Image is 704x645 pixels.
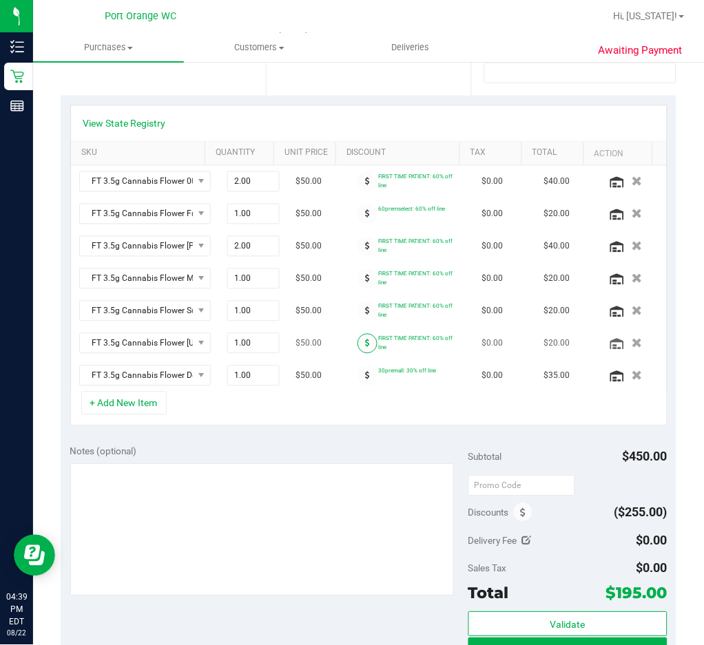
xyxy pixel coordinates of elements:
p: 08/22 [6,628,27,639]
span: FIRST TIME PATIENT: 60% off line [379,238,453,254]
span: $195.00 [606,584,667,603]
span: Awaiting Payment [598,43,683,59]
span: FIRST TIME PATIENT: 60% off line [379,173,453,189]
span: $0.00 [636,561,667,575]
inline-svg: Inventory [10,40,24,54]
span: $0.00 [482,305,504,318]
span: FT 3.5g Cannabis Flower Deluxe Sugar Cane (Indica) [80,366,193,385]
span: $0.00 [482,240,504,253]
span: $50.00 [296,305,322,318]
input: 1.00 [228,204,279,224]
span: $0.00 [636,533,667,548]
a: SKU [81,148,199,159]
span: $0.00 [482,370,504,383]
span: FT 3.5g Cannabis Flower [PERSON_NAME] Grapes (Hybrid) [80,237,193,256]
span: NO DATA FOUND [79,333,211,354]
span: Discounts [468,500,509,525]
span: $450.00 [623,450,667,464]
iframe: Resource center [14,535,55,576]
span: $0.00 [482,273,504,286]
input: 1.00 [228,366,279,385]
span: $40.00 [544,176,570,189]
span: $0.00 [482,337,504,350]
button: + Add New Item [81,392,167,415]
span: $20.00 [544,305,570,318]
span: $50.00 [296,370,322,383]
span: Total [468,584,509,603]
span: FT 3.5g Cannabis Flower Fried Ice Cream (Hybrid) [80,204,193,224]
span: ($255.00) [614,505,667,520]
span: $50.00 [296,208,322,221]
a: View State Registry [83,116,166,130]
span: FT 3.5g Cannabis Flower Super Boof (Hybrid) [80,302,193,321]
span: FT 3.5g Cannabis Flower Motor Breath x [PERSON_NAME] (Hybrid) [80,269,193,288]
span: Subtotal [468,452,502,463]
input: Promo Code [468,476,575,496]
input: 1.00 [228,269,279,288]
button: Validate [468,612,667,637]
a: Total [532,148,578,159]
span: NO DATA FOUND [79,171,211,192]
span: NO DATA FOUND [79,204,211,224]
a: Tax [470,148,516,159]
span: FT 3.5g Cannabis Flower [US_STATE][PERSON_NAME] (Hybrid) [80,334,193,353]
a: Discount [346,148,454,159]
span: NO DATA FOUND [79,268,211,289]
span: Delivery Fee [468,536,517,547]
span: FT 3.5g Cannabis Flower 007UP (Hybrid) [80,172,193,191]
inline-svg: Retail [10,70,24,83]
span: $35.00 [544,370,570,383]
span: 60premselect: 60% off line [379,206,446,213]
input: 1.00 [228,334,279,353]
span: Customers [185,41,334,54]
input: 2.00 [228,172,279,191]
span: Port Orange WC [105,10,176,22]
span: Validate [550,620,586,631]
span: Deliveries [373,41,448,54]
span: $50.00 [296,176,322,189]
inline-svg: Reports [10,99,24,113]
input: 2.00 [228,237,279,256]
span: FIRST TIME PATIENT: 60% off line [379,271,453,286]
span: $20.00 [544,273,570,286]
span: $20.00 [544,208,570,221]
span: FIRST TIME PATIENT: 60% off line [379,303,453,319]
input: 1.00 [228,302,279,321]
span: $50.00 [296,273,322,286]
span: $0.00 [482,176,504,189]
span: Sales Tax [468,563,507,574]
span: $40.00 [544,240,570,253]
span: Hi, [US_STATE]! [614,10,678,21]
p: 04:39 PM EDT [6,591,27,628]
a: Purchases [33,33,184,62]
span: 30premall: 30% off line [379,368,437,374]
span: $0.00 [482,208,504,221]
span: $20.00 [544,337,570,350]
span: Purchases [33,41,184,54]
span: $50.00 [296,337,322,350]
a: Unit Price [284,148,330,159]
i: Edit Delivery Fee [522,536,532,546]
a: Customers [184,33,335,62]
span: NO DATA FOUND [79,301,211,321]
a: Quantity [216,148,268,159]
span: FIRST TIME PATIENT: 60% off line [379,335,453,351]
span: $50.00 [296,240,322,253]
th: Action [583,142,652,167]
span: NO DATA FOUND [79,366,211,386]
a: Deliveries [335,33,486,62]
span: NO DATA FOUND [79,236,211,257]
span: Notes (optional) [70,446,137,457]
